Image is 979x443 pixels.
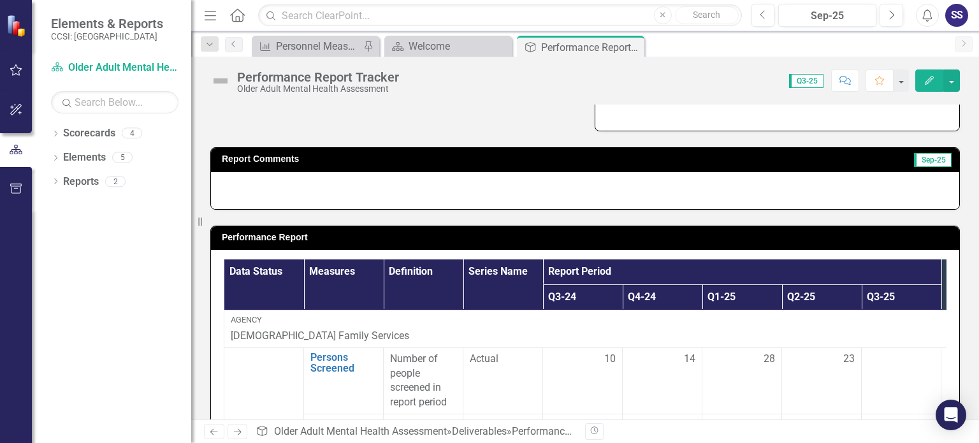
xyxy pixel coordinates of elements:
span: Search [693,10,720,20]
div: » » [256,425,576,439]
h3: Performance Report [222,233,953,242]
span: 4 [690,418,695,433]
div: 4 [122,128,142,139]
span: 7 [610,418,616,433]
button: Sep-25 [778,4,876,27]
td: Double-Click to Edit [543,347,623,414]
div: Performance Report Tracker [512,425,637,437]
a: Elements [63,150,106,165]
input: Search Below... [51,91,178,113]
a: Welcome [388,38,509,54]
td: Double-Click to Edit [862,347,941,414]
div: Older Adult Mental Health Assessment [237,84,399,94]
img: ClearPoint Strategy [5,13,29,38]
button: Search [675,6,739,24]
div: Sep-25 [783,8,872,24]
td: Double-Click to Edit [623,347,702,414]
button: SS [945,4,968,27]
span: Q3-25 [789,74,823,88]
div: Open Intercom Messenger [936,400,966,430]
span: 11 [764,418,775,433]
a: Older Adult Mental Health Assessment [51,61,178,75]
td: Double-Click to Edit Right Click for Context Menu [304,347,384,414]
p: Number of people screened in report period [390,352,456,410]
a: Personnel Measures [255,38,360,54]
div: Performance Report Tracker [237,70,399,84]
input: Search ClearPoint... [258,4,741,27]
span: 28 [764,352,775,367]
span: Elements & Reports [51,16,163,31]
span: 10 [604,352,616,367]
div: Performance Report Tracker [541,40,641,55]
span: Sep-25 [914,153,952,167]
small: CCSI: [GEOGRAPHIC_DATA] [51,31,163,41]
span: Actual [470,352,536,367]
td: Double-Click to Edit [702,347,782,414]
a: Reports [63,175,99,189]
span: 14 [684,352,695,367]
div: 5 [112,152,133,163]
img: Not Defined [210,71,231,91]
h3: Report Comments [222,154,708,164]
div: Welcome [409,38,509,54]
td: Double-Click to Edit [782,347,862,414]
a: Scorecards [63,126,115,141]
a: Deliverables [452,425,507,437]
div: Personnel Measures [276,38,360,54]
a: Persons Screened [310,352,377,374]
span: Actual [470,418,536,433]
a: Persons Assessed [310,418,377,440]
span: 23 [843,352,855,367]
a: Older Adult Mental Health Assessment [274,425,447,437]
span: 19 [843,418,855,433]
div: 2 [105,176,126,187]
